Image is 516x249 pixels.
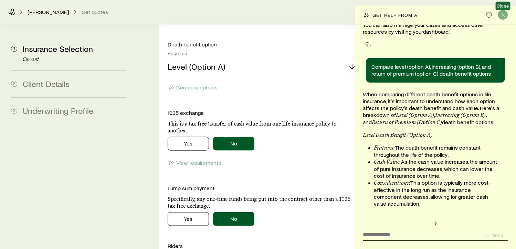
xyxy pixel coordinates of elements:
[168,137,209,151] button: Yes
[481,231,508,240] button: Send
[497,3,509,9] span: Close
[374,180,409,186] strong: Considerations
[371,63,499,77] p: Compare level (option A), increasing (option B), and return of premium (option C) death benefit o...
[168,62,225,72] p: Level (Option A)
[28,9,69,15] p: [PERSON_NAME]
[374,144,394,151] strong: Features
[492,232,503,238] p: Send
[396,112,434,118] strong: Level (Option A)
[374,158,499,179] li: : As the cash value increases, the amount of pure insurance decreases, which can lower the cost o...
[423,28,449,35] a: dashboard
[168,109,356,116] p: 1035 exchange
[23,57,126,62] p: Current
[363,132,433,138] strong: Level Death Benefit (Option A)
[168,196,356,209] p: Specifically, any one-time funds being put into the contract other than a 1035 tax-free exchange.
[168,185,356,192] p: Lump sum payment
[23,106,93,116] span: Underwriting Profile
[168,120,356,134] p: This is a tax free transfer of cash value from one life insurance policy to another.
[11,81,17,87] span: 2
[11,46,17,52] span: 1
[168,212,209,226] button: Yes
[168,41,356,48] p: Death benefit option
[372,119,442,126] strong: Return of Premium (Option C)
[168,51,356,56] div: Required
[23,79,70,89] span: Client Details
[168,84,218,91] button: Compare options
[374,144,499,158] li: : The death benefit remains constant throughout the life of the policy.
[213,212,254,226] button: No
[363,21,508,35] p: You can also manage your cases and access other resources by visiting your .
[363,91,508,126] p: When comparing different death benefit options in life insurance, it's important to understand ho...
[168,159,221,167] button: View requirements
[81,9,108,15] button: Get quotes
[374,179,499,207] li: : This option is typically more cost-effective in the long run as the insurance component decreas...
[435,112,486,118] strong: Increasing (Option B)
[213,137,254,151] button: No
[373,12,419,18] p: Get help from AI
[498,10,508,20] button: Close
[11,108,17,114] span: 3
[374,159,400,165] strong: Cash Value
[23,44,93,54] span: Insurance Selection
